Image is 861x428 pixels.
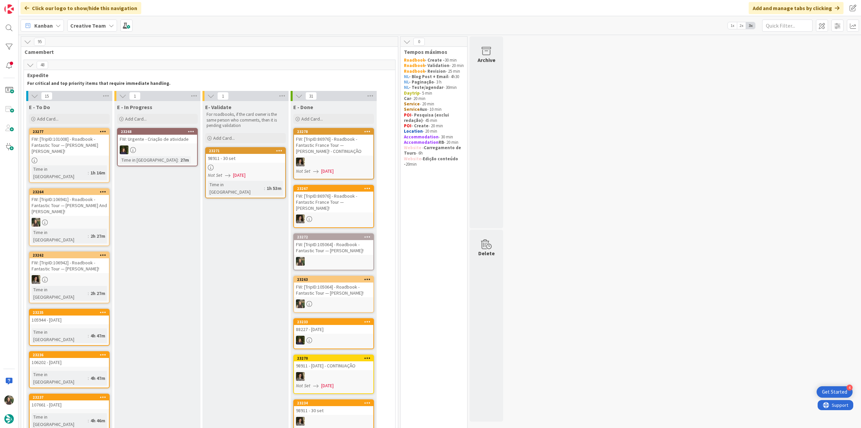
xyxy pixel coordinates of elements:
[425,68,446,74] strong: - Revision
[294,158,373,166] div: MS
[425,63,449,68] strong: - Validation
[32,165,88,180] div: Time in [GEOGRAPHIC_DATA]
[294,186,373,212] div: 23267FW: [TripID:86976] - Roadbook - Fantastic France Tour — [PERSON_NAME]!
[294,372,373,381] div: MS
[29,188,110,246] a: 23264FW: [TripID:106941] - Roadbook - Fantastic Tour — [PERSON_NAME] And [PERSON_NAME]!IGTime in ...
[117,128,198,166] a: 23268FW: Urgente - Criação de atividadeMCTime in [GEOGRAPHIC_DATA]:27m
[30,252,109,273] div: 23262FW: [TripID:106942] - Roadbook - Fantastic Tour — [PERSON_NAME]!
[118,135,197,143] div: FW: Urgente - Criação de atividade
[321,168,334,175] span: [DATE]
[296,299,305,308] img: IG
[404,101,420,107] strong: Service
[294,417,373,426] div: MS
[294,325,373,334] div: 88227 - [DATE]
[296,257,305,266] img: IG
[294,355,373,361] div: 23270
[404,63,425,68] strong: Roadbook
[89,169,107,176] div: 1h 16m
[294,400,373,406] div: 23234
[209,149,285,153] div: 23271
[294,215,373,223] div: MS
[420,106,427,112] strong: Aux
[33,395,109,400] div: 23237
[404,145,464,156] p: - - 6h
[294,129,373,135] div: 23278
[120,156,178,164] div: Time in [GEOGRAPHIC_DATA]
[294,406,373,415] div: 98911 - 30 set
[293,104,313,110] span: E - Done
[4,395,14,405] img: IG
[404,139,439,145] strong: Accommodation
[297,320,373,324] div: 23233
[32,413,88,428] div: Time in [GEOGRAPHIC_DATA]
[404,156,464,167] p: - 20min
[125,116,147,122] span: Add Card...
[404,123,411,129] strong: POI
[404,58,464,63] p: 30 min
[404,85,409,90] strong: NL
[32,286,88,301] div: Time in [GEOGRAPHIC_DATA]
[14,1,31,9] span: Support
[296,168,310,174] i: Not Set
[213,135,235,141] span: Add Card...
[294,319,373,334] div: 2323388227 - [DATE]
[404,112,450,123] strong: - Pesquisa (exclui redação)
[30,394,109,400] div: 23237
[404,123,464,129] p: - 20 min
[404,106,420,112] strong: Service
[321,382,334,389] span: [DATE]
[30,129,109,135] div: 23277
[294,135,373,156] div: FW: [TripID:86976] - Roadbook - Fantastic France Tour — [PERSON_NAME]! - CONTINUAÇÃO
[4,4,14,14] img: Visit kanbanzone.com
[29,309,110,346] a: 23235105944 - [DATE]Time in [GEOGRAPHIC_DATA]:4h 47m
[404,79,464,85] p: - 3 h
[30,358,109,367] div: 106202 - [DATE]
[409,85,443,90] strong: - Teste/agendar
[33,190,109,194] div: 23264
[33,310,109,315] div: 23235
[294,283,373,297] div: FW: [TripID:105064] - Roadbook - Fantastic Tour — [PERSON_NAME]!
[30,195,109,216] div: FW: [TripID:106941] - Roadbook - Fantastic Tour — [PERSON_NAME] And [PERSON_NAME]!
[293,128,374,179] a: 23278FW: [TripID:86976] - Roadbook - Fantastic France Tour — [PERSON_NAME]! - CONTINUAÇÃOMSNot Se...
[294,400,373,415] div: 2323498911 - 30 set
[296,158,305,166] img: MS
[294,234,373,240] div: 23272
[89,232,107,240] div: 2h 27m
[89,332,107,339] div: 4h 47m
[294,234,373,255] div: 23272FW: [TripID:105064] - Roadbook - Fantastic Tour — [PERSON_NAME]!
[37,116,59,122] span: Add Card...
[30,129,109,156] div: 23277FW: [TripID:101008] - Roadbook - Fantastic Tour — [PERSON_NAME] [PERSON_NAME]!
[30,400,109,409] div: 107661 - [DATE]
[88,374,89,382] span: :
[89,290,107,297] div: 2h 27m
[30,316,109,324] div: 105944 - [DATE]
[293,318,374,349] a: 2323388227 - [DATE]MC
[409,79,434,85] strong: - Paginação
[30,352,109,358] div: 23236
[30,252,109,258] div: 23262
[206,154,285,163] div: 98911 - 30 set
[32,218,40,227] img: IG
[37,61,48,69] span: 48
[294,192,373,212] div: FW: [TripID:86976] - Roadbook - Fantastic France Tour — [PERSON_NAME]!
[404,74,464,79] p: - 4h30
[30,189,109,216] div: 23264FW: [TripID:106941] - Roadbook - Fantastic Tour — [PERSON_NAME] And [PERSON_NAME]!
[297,401,373,405] div: 23234
[88,332,89,339] span: :
[411,123,428,129] strong: - Create
[89,374,107,382] div: 4h 47m
[29,104,50,110] span: E - To Do
[206,148,285,154] div: 23271
[294,257,373,266] div: IG
[30,352,109,367] div: 23236106202 - [DATE]
[409,74,448,79] strong: - Blog Post + Email
[293,233,374,270] a: 23272FW: [TripID:105064] - Roadbook - Fantastic Tour — [PERSON_NAME]!IG
[294,276,373,297] div: 23263FW: [TripID:105064] - Roadbook - Fantastic Tour — [PERSON_NAME]!
[205,104,231,110] span: E- Validate
[27,72,387,78] span: Expedite
[439,139,444,145] strong: RB
[30,218,109,227] div: IG
[30,309,109,316] div: 23235
[89,417,107,424] div: 4h 46m
[404,145,421,151] strong: Website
